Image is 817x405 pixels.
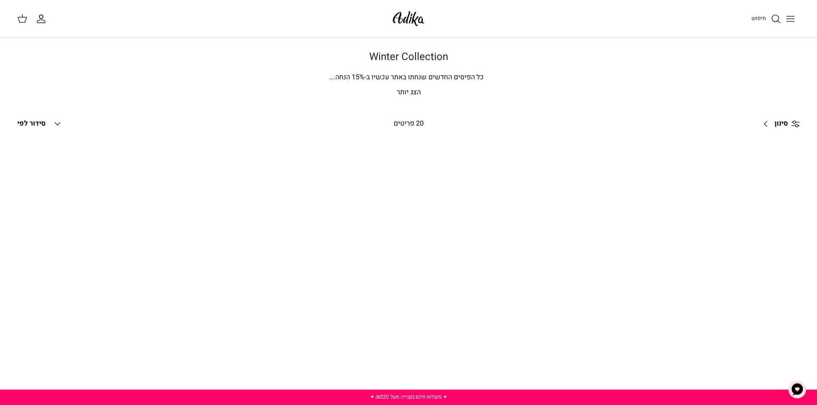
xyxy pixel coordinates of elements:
div: 20 פריטים [318,118,499,129]
span: 15 [352,72,359,82]
span: חיפוש [751,14,766,22]
img: Adika IL [390,9,427,29]
span: סינון [775,118,788,129]
button: סידור לפי [17,114,63,133]
span: כל הפיסים החדשים שנחתו באתר עכשיו ב- [365,72,484,82]
h1: Winter Collection [109,51,709,63]
button: Toggle menu [781,9,800,28]
a: ✦ משלוח חינם בקנייה מעל ₪220 ✦ [370,393,447,401]
button: צ'אט [784,377,810,402]
a: החשבון שלי [36,14,50,24]
a: חיפוש [751,14,781,24]
span: % הנחה. [329,72,365,82]
span: סידור לפי [17,118,45,129]
a: סינון [757,114,800,134]
p: הצג יותר [109,87,709,98]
